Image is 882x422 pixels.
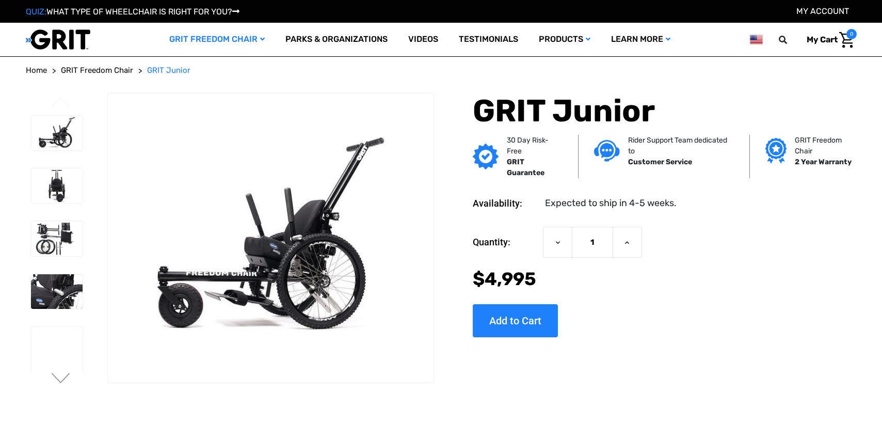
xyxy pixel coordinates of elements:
a: Products [528,23,601,56]
a: GRIT Freedom Chair [61,65,133,76]
p: Rider Support Team dedicated to [628,135,734,157]
nav: Breadcrumb [26,65,857,76]
img: GRIT Junior: close up of child-sized GRIT wheelchair with Invacare Matrx seat, levers, and wheels [31,274,83,309]
button: Go to slide 3 of 3 [50,97,72,110]
a: Learn More [601,23,681,56]
a: QUIZ:WHAT TYPE OF WHEELCHAIR IS RIGHT FOR YOU? [26,7,239,17]
p: 30 Day Risk-Free [507,135,563,157]
strong: Customer Service [628,158,692,166]
label: Quantity: [473,227,538,258]
strong: 2 Year Warranty [795,158,852,166]
span: GRIT Junior [147,66,190,75]
p: GRIT Freedom Chair [795,135,860,157]
a: Account [796,6,849,16]
span: GRIT Freedom Chair [61,66,133,75]
span: 0 [846,29,857,39]
a: Testimonials [448,23,528,56]
dd: Expected to ship in 4-5 weeks. [545,196,677,210]
span: QUIZ: [26,7,46,17]
img: us.png [750,33,762,46]
input: Search [783,29,799,51]
img: Cart [839,32,854,48]
img: GRIT Junior: front view of kid-sized model of GRIT Freedom Chair all terrain wheelchair [31,168,83,203]
span: My Cart [807,35,838,44]
button: Go to slide 2 of 3 [50,373,72,385]
h1: GRIT Junior [473,92,857,130]
a: Videos [398,23,448,56]
img: GRIT All-Terrain Wheelchair and Mobility Equipment [26,29,90,50]
dt: Availability: [473,196,538,210]
img: Grit freedom [765,138,787,164]
span: Home [26,66,47,75]
img: GRIT Junior: GRIT Freedom Chair all terrain wheelchair engineered specifically for kids [108,129,434,347]
img: GRIT Junior: GRIT Freedom Chair all terrain wheelchair engineered specifically for kids [31,116,83,150]
a: Parks & Organizations [275,23,398,56]
span: $4,995 [473,268,536,290]
strong: GRIT Guarantee [507,158,544,177]
img: GRIT Junior: close up front view of pediatric GRIT wheelchair with Invacare Matrx seat, levers, m... [31,327,83,379]
a: Cart with 0 items [799,29,857,51]
img: GRIT Junior: disassembled child-specific GRIT Freedom Chair model with seatback, push handles, fo... [31,221,83,256]
img: GRIT Guarantee [473,144,499,169]
a: GRIT Junior [147,65,190,76]
a: GRIT Freedom Chair [159,23,275,56]
img: Customer service [594,140,620,161]
input: Add to Cart [473,304,558,337]
a: Home [26,65,47,76]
